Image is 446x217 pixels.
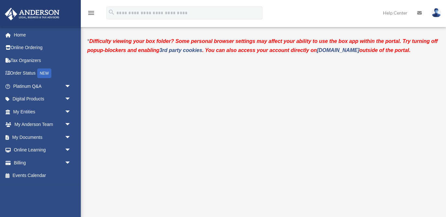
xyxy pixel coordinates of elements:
[5,118,81,131] a: My Anderson Teamarrow_drop_down
[5,93,81,106] a: Digital Productsarrow_drop_down
[65,118,78,131] span: arrow_drop_down
[108,9,115,16] i: search
[5,169,81,182] a: Events Calendar
[5,41,81,54] a: Online Ordering
[5,105,81,118] a: My Entitiesarrow_drop_down
[87,11,95,17] a: menu
[65,80,78,93] span: arrow_drop_down
[5,131,81,144] a: My Documentsarrow_drop_down
[5,144,81,157] a: Online Learningarrow_drop_down
[65,93,78,106] span: arrow_drop_down
[87,38,438,53] strong: Difficulty viewing your box folder? Some personal browser settings may affect your ability to use...
[3,8,61,20] img: Anderson Advisors Platinum Portal
[37,68,51,78] div: NEW
[5,67,81,80] a: Order StatusNEW
[65,156,78,170] span: arrow_drop_down
[65,131,78,144] span: arrow_drop_down
[5,28,81,41] a: Home
[5,80,81,93] a: Platinum Q&Aarrow_drop_down
[65,105,78,119] span: arrow_drop_down
[87,9,95,17] i: menu
[317,47,359,53] a: [DOMAIN_NAME]
[5,54,81,67] a: Tax Organizers
[159,47,202,53] a: 3rd party cookies
[5,156,81,169] a: Billingarrow_drop_down
[431,8,441,17] img: User Pic
[65,144,78,157] span: arrow_drop_down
